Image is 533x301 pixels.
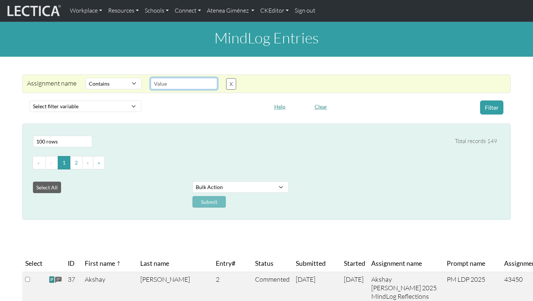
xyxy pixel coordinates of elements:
[226,78,236,90] button: X
[151,78,217,89] input: Value
[85,258,121,269] span: First name
[55,276,62,284] span: comments
[93,156,105,169] button: Go to last page
[33,182,61,193] button: Select All
[204,3,257,19] a: Atenea Giménez
[142,3,172,19] a: Schools
[447,258,485,269] span: Prompt name
[82,156,93,169] button: Go to next page
[67,3,105,19] a: Workplace
[68,258,74,269] span: ID
[70,156,83,169] button: Go to page 2
[23,78,81,90] div: Assignment name
[22,255,46,272] th: Select
[271,102,289,110] a: Help
[58,156,70,169] button: Go to page 1
[48,276,55,284] span: view
[255,258,274,269] span: Status
[6,4,61,18] img: lecticalive
[455,137,497,146] div: Total records 149
[371,258,422,269] span: Assignment name
[480,100,503,115] button: Filter
[137,255,213,272] th: Last name
[271,101,289,112] button: Help
[216,258,249,269] span: Entry#
[257,3,292,19] a: CKEditor
[341,255,368,272] th: Started
[292,3,318,19] a: Sign out
[296,258,326,269] span: Submitted
[172,3,204,19] a: Connect
[311,101,331,112] button: Clear
[105,3,142,19] a: Resources
[33,156,497,169] ul: Pagination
